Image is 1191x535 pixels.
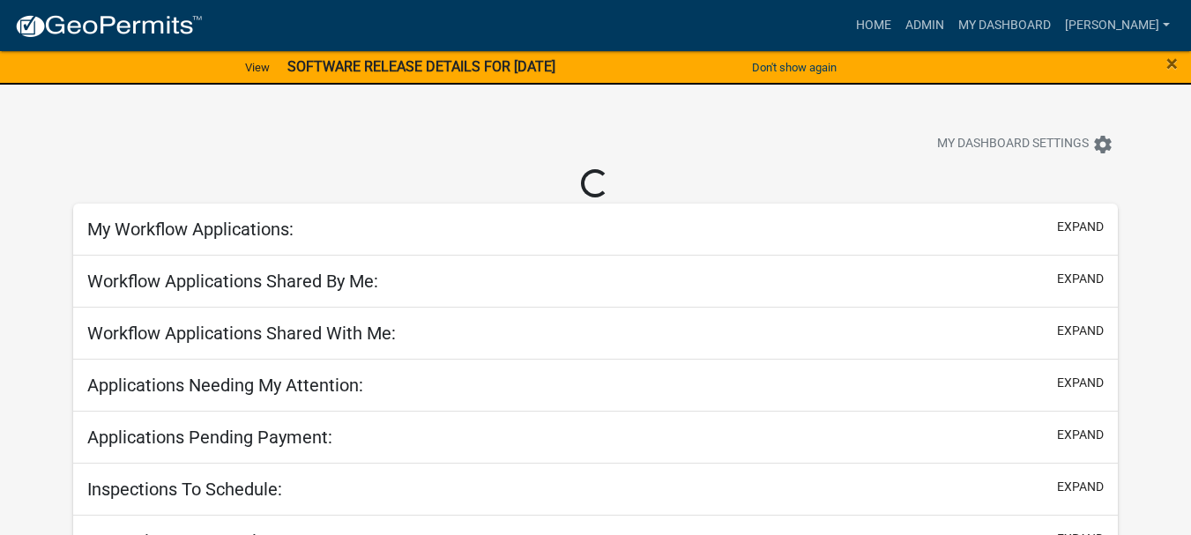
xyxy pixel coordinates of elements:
[1057,270,1104,288] button: expand
[87,219,294,240] h5: My Workflow Applications:
[951,9,1058,42] a: My Dashboard
[1057,374,1104,392] button: expand
[1057,322,1104,340] button: expand
[238,53,277,82] a: View
[287,58,555,75] strong: SOFTWARE RELEASE DETAILS FOR [DATE]
[87,323,396,344] h5: Workflow Applications Shared With Me:
[745,53,844,82] button: Don't show again
[1057,478,1104,496] button: expand
[87,479,282,500] h5: Inspections To Schedule:
[1092,134,1113,155] i: settings
[87,427,332,448] h5: Applications Pending Payment:
[898,9,951,42] a: Admin
[1058,9,1177,42] a: [PERSON_NAME]
[1166,51,1178,76] span: ×
[87,375,363,396] h5: Applications Needing My Attention:
[1057,218,1104,236] button: expand
[1166,53,1178,74] button: Close
[923,127,1128,161] button: My Dashboard Settingssettings
[849,9,898,42] a: Home
[937,134,1089,155] span: My Dashboard Settings
[87,271,378,292] h5: Workflow Applications Shared By Me:
[1057,426,1104,444] button: expand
